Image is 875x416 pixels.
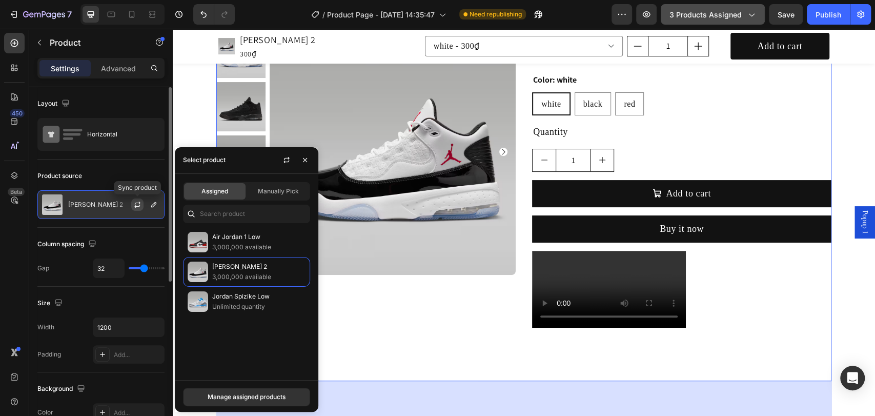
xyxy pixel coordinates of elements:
[93,318,164,336] input: Auto
[67,8,72,21] p: 7
[4,4,76,25] button: 7
[8,188,25,196] div: Beta
[37,296,65,310] div: Size
[816,9,841,20] div: Publish
[42,194,63,215] img: product feature img
[37,382,87,396] div: Background
[208,392,286,402] div: Manage assigned products
[37,350,61,359] div: Padding
[188,232,208,252] img: collections
[62,226,74,238] button: Carousel Next Arrow
[778,10,795,19] span: Save
[51,63,79,74] p: Settings
[669,9,742,20] span: 3 products assigned
[37,323,54,332] div: Width
[359,151,659,179] button: Add to cart
[212,291,306,302] p: Jordan Spizike Low
[183,155,226,165] div: Select product
[359,95,659,112] div: Quantity
[475,8,515,27] input: quantity
[359,187,659,214] button: Buy it now
[37,237,98,251] div: Column spacing
[807,4,850,25] button: Publish
[769,4,803,25] button: Save
[487,193,531,208] div: Buy it now
[558,4,657,31] button: Add to cart
[258,187,299,196] span: Manually Pick
[37,171,82,181] div: Product source
[451,71,462,80] span: red
[10,109,25,117] div: 450
[183,205,310,223] input: Search in Settings & Advanced
[68,201,123,208] p: [PERSON_NAME] 2
[50,36,137,49] p: Product
[493,157,538,172] div: Add to cart
[183,388,310,406] button: Manage assigned products
[212,232,306,242] p: Air Jordan 1 Low
[360,121,383,143] button: decrement
[418,121,441,143] button: increment
[327,9,435,20] span: Product Page - [DATE] 14:35:47
[105,119,113,127] button: Carousel Back Arrow
[37,97,72,111] div: Layout
[359,44,405,58] legend: Color: white
[212,262,306,272] p: [PERSON_NAME] 2
[322,9,325,20] span: /
[411,71,430,80] span: black
[66,19,144,32] div: 300₫
[114,350,162,360] div: Add...
[66,3,144,19] h1: [PERSON_NAME] 2
[383,121,418,143] input: quantity
[661,4,765,25] button: 3 products assigned
[212,272,306,282] p: 3,000,000 available
[455,8,475,27] button: decrement
[212,242,306,252] p: 3,000,000 available
[37,264,49,273] div: Gap
[173,29,875,416] iframe: Design area
[193,4,235,25] div: Undo/Redo
[840,366,865,390] div: Open Intercom Messenger
[369,71,389,80] span: white
[212,302,306,312] p: Unlimited quantity
[470,10,522,19] span: Need republishing
[585,10,630,25] div: Add to cart
[515,8,536,27] button: increment
[327,119,335,127] button: Carousel Next Arrow
[201,187,228,196] span: Assigned
[188,262,208,282] img: collections
[87,123,150,146] div: Horizontal
[101,63,136,74] p: Advanced
[188,291,208,312] img: collections
[687,182,697,205] span: Popup 1
[93,259,124,278] input: Auto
